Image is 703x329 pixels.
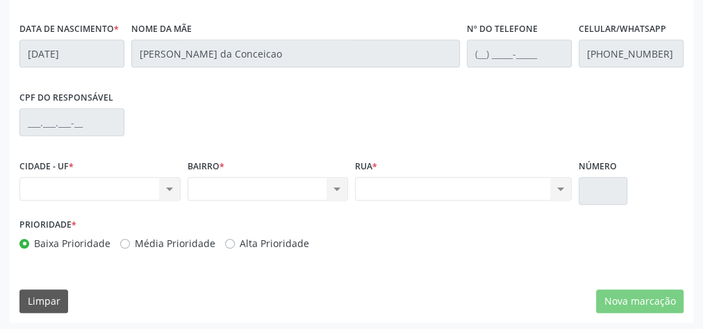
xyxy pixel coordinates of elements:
button: Nova marcação [596,289,684,313]
label: Nº do Telefone [467,19,538,40]
label: Baixa Prioridade [34,236,110,251]
label: CIDADE - UF [19,155,74,177]
label: Média Prioridade [135,236,215,251]
input: ___.___.___-__ [19,108,124,136]
label: CPF do responsável [19,87,113,108]
label: BAIRRO [188,155,224,177]
input: __/__/____ [19,40,124,67]
input: (__) _____-_____ [579,40,684,67]
input: (__) _____-_____ [467,40,572,67]
label: Número [579,155,617,177]
label: Nome da mãe [131,19,192,40]
label: Alta Prioridade [240,236,309,251]
label: Data de nascimento [19,19,119,40]
label: Rua [355,155,377,177]
label: Prioridade [19,214,76,236]
label: Celular/WhatsApp [579,19,666,40]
